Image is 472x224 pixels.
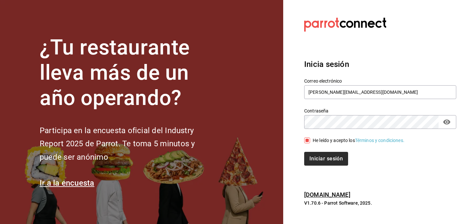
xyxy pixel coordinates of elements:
a: [DOMAIN_NAME] [304,191,350,198]
p: V1.70.6 - Parrot Software, 2025. [304,200,456,206]
button: Iniciar sesión [304,152,348,166]
input: Ingresa tu correo electrónico [304,85,456,99]
a: Ir a la encuesta [40,178,94,188]
h2: Participa en la encuesta oficial del Industry Report 2025 de Parrot. Te toma 5 minutos y puede se... [40,124,217,164]
button: passwordField [441,116,452,128]
h1: ¿Tu restaurante lleva más de un año operando? [40,35,217,111]
div: He leído y acepto los [313,137,404,144]
a: Términos y condiciones. [355,138,404,143]
label: Contraseña [304,109,456,113]
label: Correo electrónico [304,79,456,83]
h3: Inicia sesión [304,58,456,70]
